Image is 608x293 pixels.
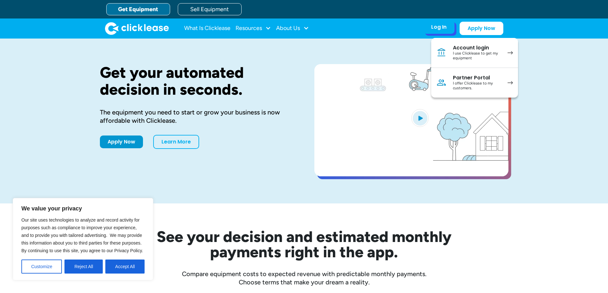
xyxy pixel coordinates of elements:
img: Person icon [436,77,447,88]
div: I offer Clicklease to my customers. [453,81,501,91]
div: About Us [276,22,309,35]
img: Blue play button logo on a light blue circular background [411,109,429,127]
div: Log In [431,24,447,30]
img: Bank icon [436,48,447,58]
a: What Is Clicklease [184,22,230,35]
a: Learn More [153,135,199,149]
button: Customize [21,260,62,274]
nav: Log In [431,38,518,98]
a: home [105,22,169,35]
img: arrow [507,81,513,84]
a: Account loginI use Clicklease to get my equipment [431,38,518,68]
div: Partner Portal [453,75,501,81]
button: Reject All [64,260,103,274]
p: We value your privacy [21,205,145,212]
img: arrow [507,51,513,55]
h2: See your decision and estimated monthly payments right in the app. [125,229,483,260]
a: Apply Now [100,136,143,148]
a: Sell Equipment [178,3,242,15]
a: Partner PortalI offer Clicklease to my customers. [431,68,518,98]
span: Our site uses technologies to analyze and record activity for purposes such as compliance to impr... [21,217,143,253]
img: Clicklease logo [105,22,169,35]
a: open lightbox [314,64,508,176]
a: Get Equipment [106,3,170,15]
div: Account login [453,45,501,51]
div: I use Clicklease to get my equipment [453,51,501,61]
div: The equipment you need to start or grow your business is now affordable with Clicklease. [100,108,294,125]
div: We value your privacy [13,198,153,280]
div: Compare equipment costs to expected revenue with predictable monthly payments. Choose terms that ... [100,270,508,286]
button: Accept All [105,260,145,274]
div: Resources [236,22,271,35]
h1: Get your automated decision in seconds. [100,64,294,98]
a: Apply Now [460,22,503,35]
